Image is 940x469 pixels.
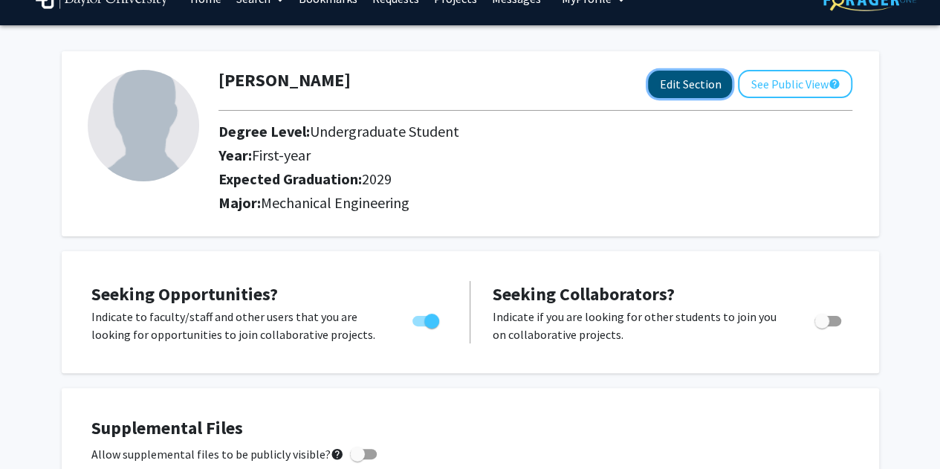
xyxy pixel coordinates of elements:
[11,402,63,458] iframe: Chat
[310,122,459,140] span: Undergraduate Student
[88,70,199,181] img: Profile Picture
[91,445,344,463] span: Allow supplemental files to be publicly visible?
[738,70,852,98] button: See Public View
[261,193,409,212] span: Mechanical Engineering
[331,445,344,463] mat-icon: help
[218,70,351,91] h1: [PERSON_NAME]
[91,418,849,439] h4: Supplemental Files
[808,308,849,330] div: Toggle
[648,71,732,98] button: Edit Section
[362,169,392,188] span: 2029
[91,282,278,305] span: Seeking Opportunities?
[493,308,786,343] p: Indicate if you are looking for other students to join you on collaborative projects.
[218,170,769,188] h2: Expected Graduation:
[406,308,447,330] div: Toggle
[218,146,769,164] h2: Year:
[91,308,384,343] p: Indicate to faculty/staff and other users that you are looking for opportunities to join collabor...
[252,146,311,164] span: First-year
[493,282,675,305] span: Seeking Collaborators?
[828,75,840,93] mat-icon: help
[218,194,852,212] h2: Major:
[218,123,769,140] h2: Degree Level:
